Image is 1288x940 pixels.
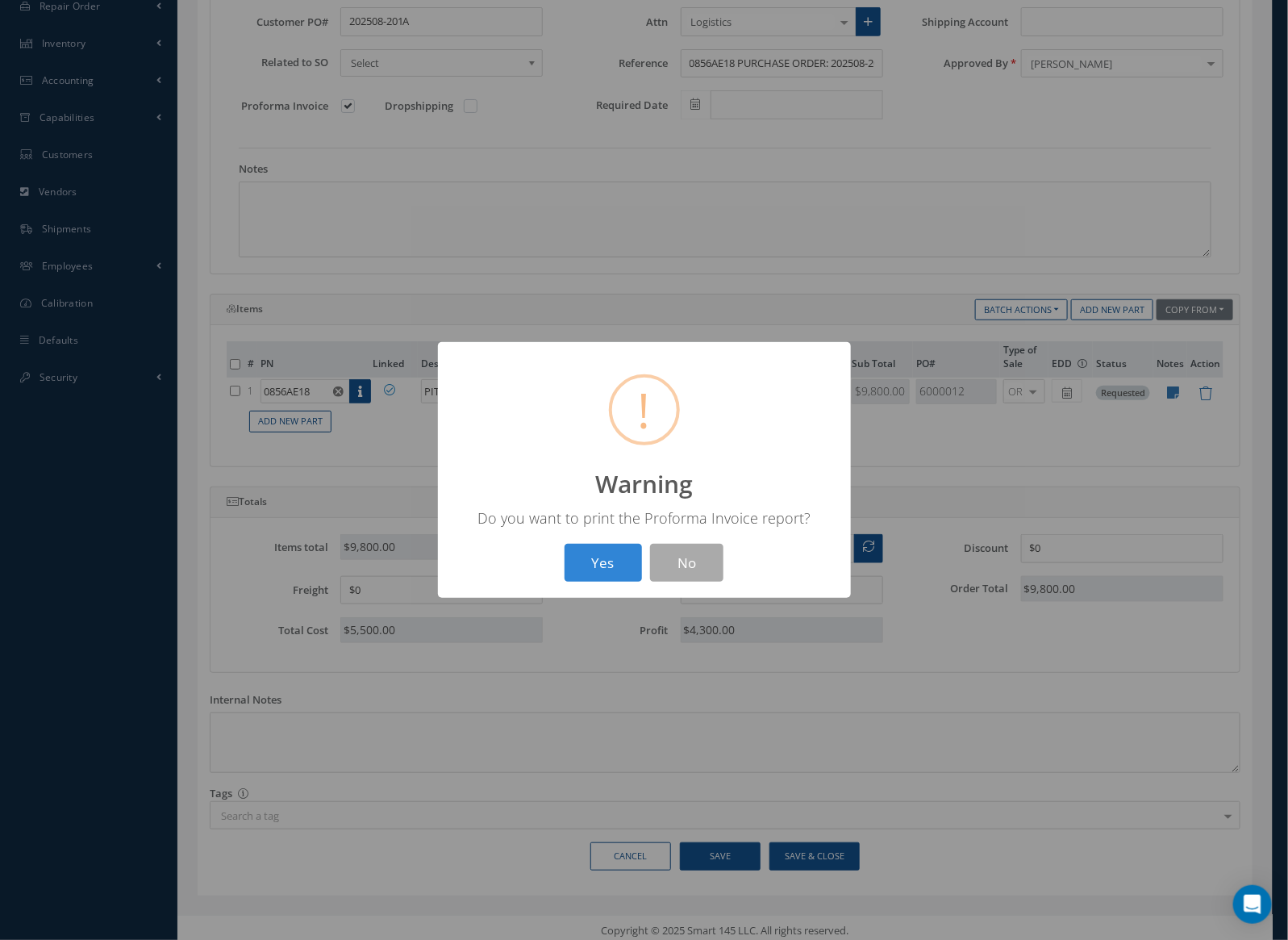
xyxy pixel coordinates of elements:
[454,508,835,528] div: Do you want to print the Proforma Invoice report?
[638,378,651,442] span: !
[565,544,642,582] button: Yes
[1233,885,1272,924] div: Open Intercom Messenger
[650,544,723,582] button: No
[595,470,693,499] h2: Warning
